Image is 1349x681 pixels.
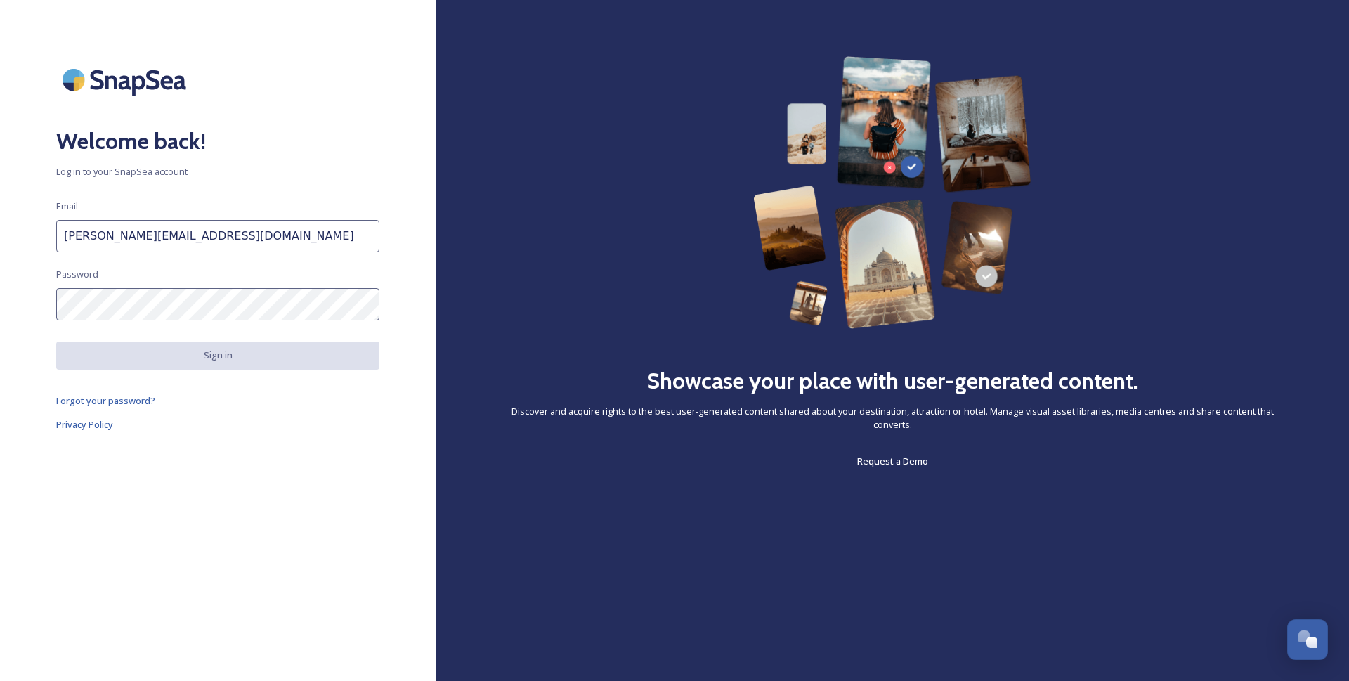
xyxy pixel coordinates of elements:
[56,394,155,407] span: Forgot your password?
[857,453,928,469] a: Request a Demo
[753,56,1031,329] img: 63b42ca75bacad526042e722_Group%20154-p-800.png
[56,416,379,433] a: Privacy Policy
[857,455,928,467] span: Request a Demo
[1287,619,1328,660] button: Open Chat
[56,220,379,252] input: john.doe@snapsea.io
[56,56,197,103] img: SnapSea Logo
[56,124,379,158] h2: Welcome back!
[56,418,113,431] span: Privacy Policy
[56,200,78,213] span: Email
[56,165,379,179] span: Log in to your SnapSea account
[56,392,379,409] a: Forgot your password?
[492,405,1293,432] span: Discover and acquire rights to the best user-generated content shared about your destination, att...
[56,342,379,369] button: Sign in
[646,364,1138,398] h2: Showcase your place with user-generated content.
[56,268,98,281] span: Password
